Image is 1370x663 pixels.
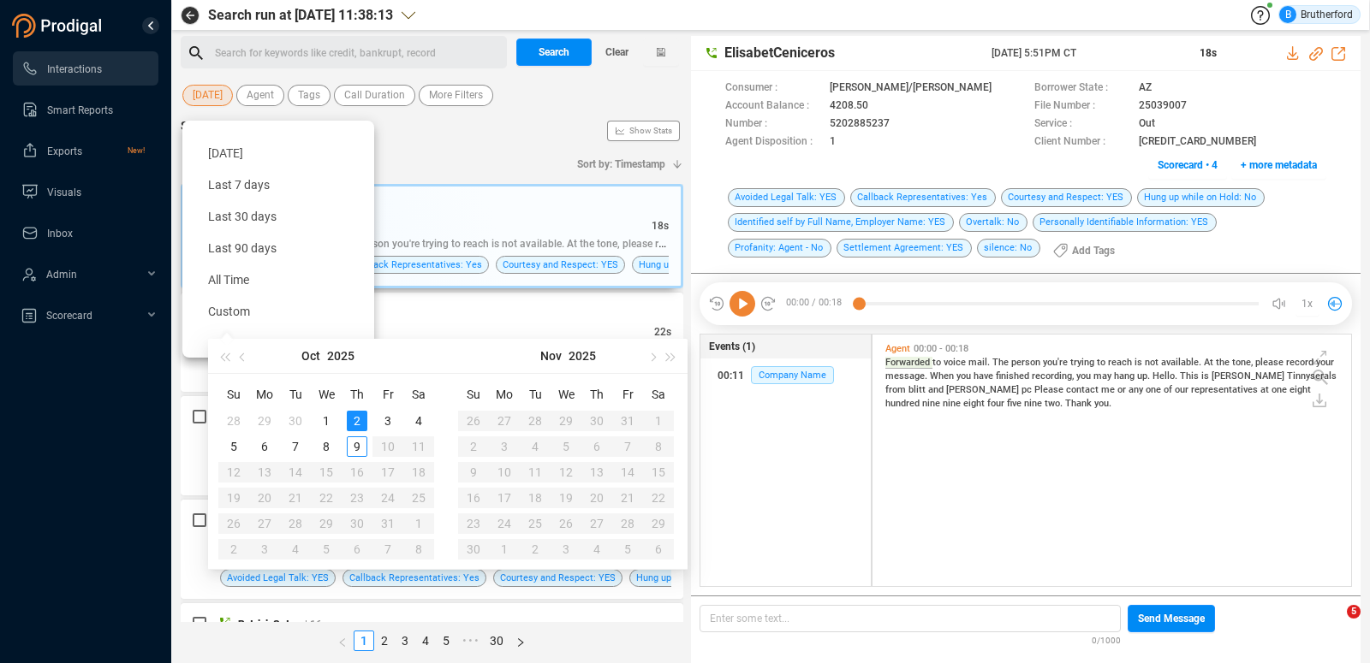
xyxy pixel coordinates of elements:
span: nine [1024,398,1045,409]
span: Avoided Legal Talk: YES [728,188,845,207]
div: 2 [347,411,367,431]
span: up. [1137,370,1153,382]
span: Search run at [DATE] 11:38:13 [208,5,393,26]
span: reach [1108,357,1135,368]
span: Number : [725,115,821,133]
span: record [1286,357,1316,368]
div: grid [881,339,1351,584]
span: Last 7 days [208,178,270,192]
span: Add Tags [1072,237,1115,264]
span: to [1097,357,1108,368]
button: Show Stats [607,121,680,141]
span: Hung up while on Hold: No [636,570,748,586]
span: any [1129,384,1146,395]
span: [PERSON_NAME]/[PERSON_NAME] [830,80,992,98]
td: 2025-10-08 [311,434,342,459]
button: [DATE] [182,85,233,106]
span: Send Message [1138,605,1205,632]
span: Tags [298,85,320,106]
li: Inbox [13,216,158,250]
span: may [1093,370,1114,382]
td: 2025-10-05 [218,434,249,459]
span: Admin [46,269,77,281]
span: 00:00 / 00:18 [777,291,859,317]
a: 1 [354,631,373,650]
span: our [1175,384,1191,395]
th: Tu [280,381,311,408]
button: Search [516,38,592,66]
span: Events (1) [709,339,755,354]
span: Search [539,38,569,66]
span: contact [1066,384,1101,395]
span: Callback Representatives: Yes [850,188,996,207]
span: pc [1022,384,1034,395]
span: 4208.50 [830,98,868,115]
span: 00:00 - 00:18 [910,343,972,354]
span: Interactions [47,63,102,75]
button: + more metadata [1231,151,1326,179]
span: 0/1000 [1092,632,1121,647]
div: 5 [223,436,244,457]
th: We [551,381,581,408]
span: Agent [885,343,910,354]
span: Out [1139,115,1155,133]
a: Interactions [21,51,145,86]
button: Sort by: Timestamp [567,151,683,178]
button: Nov [540,339,562,373]
span: five [1007,398,1024,409]
span: More Filters [429,85,483,106]
th: We [311,381,342,408]
a: 4 [416,631,435,650]
th: Sa [403,381,434,408]
span: 18s [1200,47,1217,59]
span: This [1180,370,1201,382]
span: available. [1161,357,1204,368]
td: 2025-10-04 [403,408,434,434]
span: me [1101,384,1117,395]
span: Forwarded [885,357,932,369]
span: ••• [456,630,484,651]
span: message. [885,370,930,382]
div: 1 [316,411,337,431]
span: Hello. [1153,370,1180,382]
span: finished [996,370,1032,382]
button: 2025 [569,339,596,373]
span: Scorecard • 4 [1158,151,1218,179]
span: person [1011,357,1043,368]
li: Next Page [509,630,532,651]
button: left [331,630,354,651]
span: hang [1114,370,1137,382]
span: Borrower State : [1034,80,1130,98]
div: 8 [316,436,337,457]
span: right [515,637,526,648]
span: Courtesy and Respect: YES [1001,188,1132,207]
span: you're [1043,357,1070,368]
li: Next 5 Pages [456,630,484,651]
span: tone, [1232,357,1255,368]
span: you [956,370,974,382]
span: is [1201,370,1212,382]
span: Agent [247,85,274,106]
li: Exports [13,133,158,168]
span: B [1285,6,1291,23]
span: voice [944,357,968,368]
div: 6 [254,436,275,457]
li: 1 [354,630,374,651]
span: Scorecard [46,310,92,322]
button: Scorecard • 4 [1148,151,1227,179]
li: 30 [484,630,509,651]
span: or [1117,384,1129,395]
span: Visuals [47,186,81,198]
span: Settlement Agreement: YES [837,239,972,258]
span: you [1076,370,1093,382]
a: 30 [485,631,509,650]
span: two. [1045,398,1065,409]
button: 1x [1296,292,1319,316]
span: Call Duration [344,85,405,106]
div: 28 [223,411,244,431]
span: one [1272,384,1290,395]
span: Personally Identifiable Information: YES [1033,213,1217,232]
span: Profanity: Agent - No [728,239,831,258]
div: JohnnyJackson| 1[DATE] 05:48PM CT22sHello. This is [PERSON_NAME] with [PERSON_NAME] and [PERSON_N... [181,293,683,392]
li: Interactions [13,51,158,86]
